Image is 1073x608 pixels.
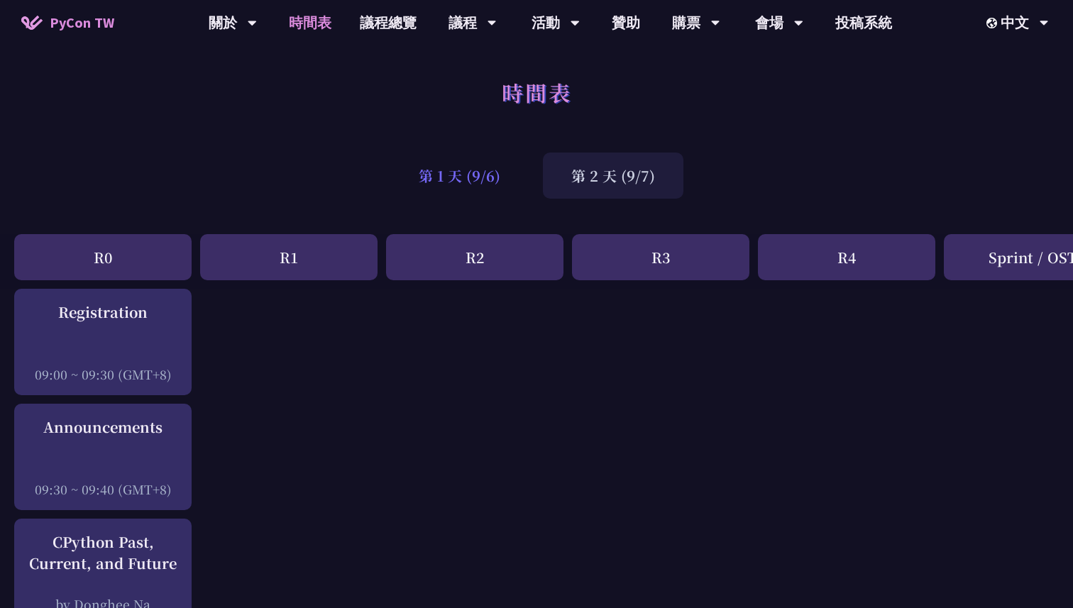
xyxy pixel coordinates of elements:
div: 第 1 天 (9/6) [390,153,529,199]
div: R4 [758,234,935,280]
div: R1 [200,234,378,280]
img: Locale Icon [986,18,1001,28]
div: R3 [572,234,749,280]
h1: 時間表 [502,71,572,114]
div: 09:30 ~ 09:40 (GMT+8) [21,480,185,498]
a: PyCon TW [7,5,128,40]
div: R0 [14,234,192,280]
div: R2 [386,234,563,280]
div: 第 2 天 (9/7) [543,153,683,199]
div: Registration [21,302,185,323]
div: CPython Past, Current, and Future [21,531,185,574]
div: 09:00 ~ 09:30 (GMT+8) [21,365,185,383]
span: PyCon TW [50,12,114,33]
div: Announcements [21,416,185,438]
img: Home icon of PyCon TW 2025 [21,16,43,30]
